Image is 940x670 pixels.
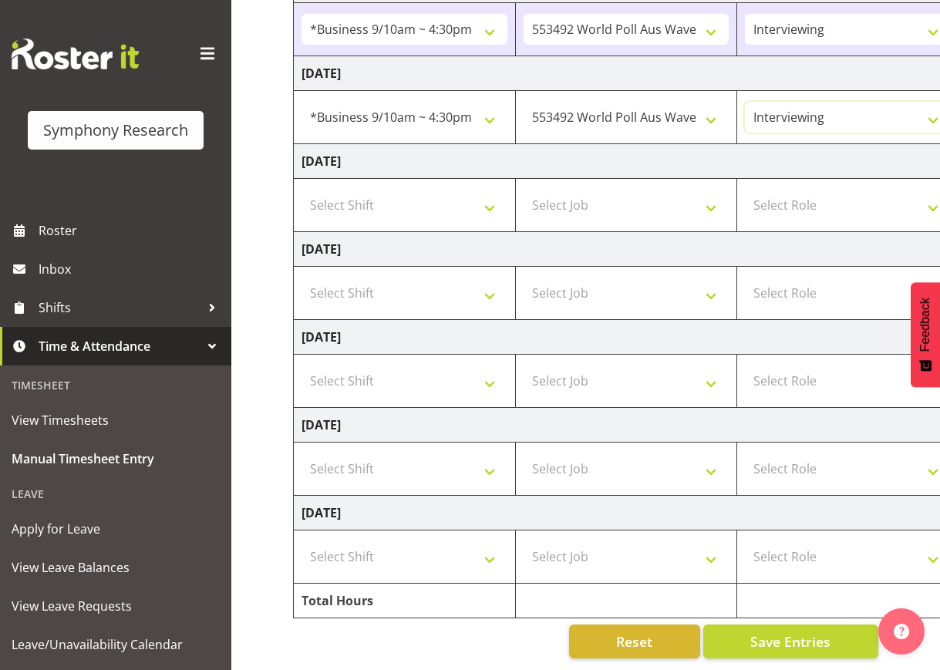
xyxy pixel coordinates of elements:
[12,409,220,432] span: View Timesheets
[750,631,831,651] span: Save Entries
[894,624,909,639] img: help-xxl-2.png
[703,625,878,658] button: Save Entries
[4,369,227,401] div: Timesheet
[4,587,227,625] a: View Leave Requests
[39,335,200,358] span: Time & Attendance
[12,447,220,470] span: Manual Timesheet Entry
[39,296,200,319] span: Shifts
[12,556,220,579] span: View Leave Balances
[12,594,220,618] span: View Leave Requests
[4,625,227,664] a: Leave/Unavailability Calendar
[4,548,227,587] a: View Leave Balances
[12,517,220,540] span: Apply for Leave
[4,439,227,478] a: Manual Timesheet Entry
[4,478,227,510] div: Leave
[294,584,516,618] td: Total Hours
[569,625,700,658] button: Reset
[616,631,652,651] span: Reset
[918,298,932,352] span: Feedback
[911,282,940,387] button: Feedback - Show survey
[12,39,139,69] img: Rosterit website logo
[4,401,227,439] a: View Timesheets
[4,510,227,548] a: Apply for Leave
[39,258,224,281] span: Inbox
[39,219,224,242] span: Roster
[12,633,220,656] span: Leave/Unavailability Calendar
[43,119,188,142] div: Symphony Research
